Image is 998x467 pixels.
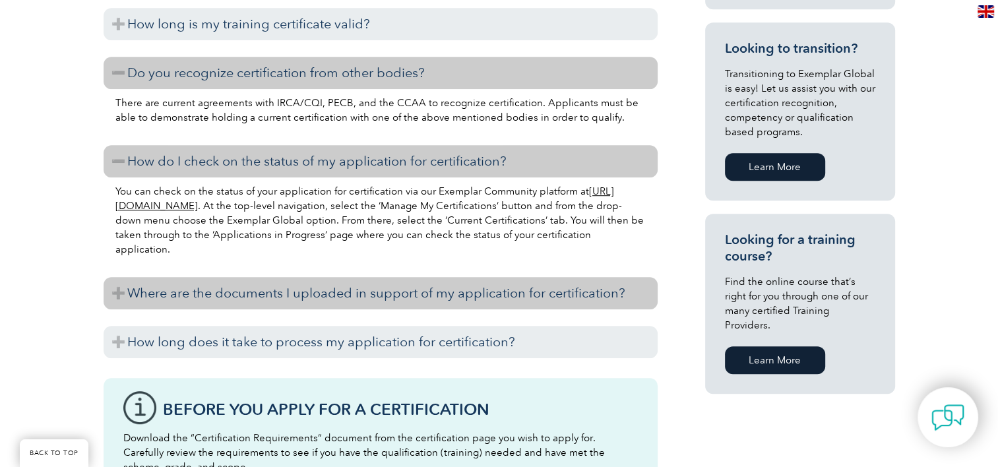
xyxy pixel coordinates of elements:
[725,67,875,139] p: Transitioning to Exemplar Global is easy! Let us assist you with our certification recognition, c...
[725,40,875,57] h3: Looking to transition?
[104,8,658,40] h3: How long is my training certificate valid?
[931,401,964,434] img: contact-chat.png
[163,401,638,418] h3: Before You Apply For a Certification
[115,184,646,257] p: You can check on the status of your application for certification via our Exemplar Community plat...
[104,57,658,89] h3: Do you recognize certification from other bodies?
[20,439,88,467] a: BACK TO TOP
[725,232,875,265] h3: Looking for a training course?
[104,145,658,177] h3: How do I check on the status of my application for certification?
[115,96,646,125] p: There are current agreements with IRCA/CQI, PECB, and the CCAA to recognize certification. Applic...
[978,5,994,18] img: en
[104,326,658,358] h3: How long does it take to process my application for certification?
[725,274,875,332] p: Find the online course that’s right for you through one of our many certified Training Providers.
[725,153,825,181] a: Learn More
[725,346,825,374] a: Learn More
[104,277,658,309] h3: Where are the documents I uploaded in support of my application for certification?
